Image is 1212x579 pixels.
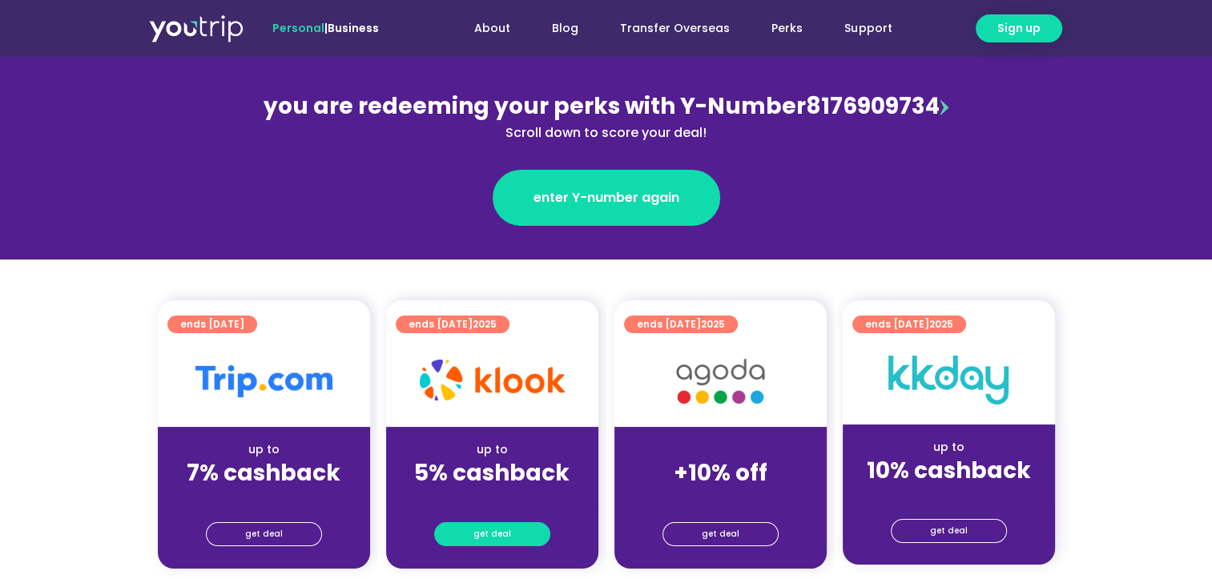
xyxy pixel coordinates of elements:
a: get deal [891,519,1007,543]
span: ends [DATE] [409,316,497,333]
div: (for stays only) [399,488,586,505]
a: ends [DATE]2025 [852,316,966,333]
div: (for stays only) [856,485,1042,502]
span: Sign up [997,20,1041,37]
span: Personal [272,20,324,36]
span: 2025 [473,317,497,331]
a: get deal [206,522,322,546]
span: enter Y-number again [534,188,679,207]
span: 2025 [929,317,953,331]
a: Perks [751,14,823,43]
a: enter Y-number again [493,170,720,226]
strong: 7% cashback [187,457,340,489]
span: | [272,20,379,36]
span: ends [DATE] [180,316,244,333]
span: ends [DATE] [637,316,725,333]
a: get deal [434,522,550,546]
span: get deal [930,520,968,542]
span: get deal [702,523,739,545]
span: get deal [245,523,283,545]
div: up to [856,439,1042,456]
div: (for stays only) [171,488,357,505]
div: up to [171,441,357,458]
span: get deal [473,523,511,545]
div: 8176909734 [259,90,954,143]
a: Transfer Overseas [599,14,751,43]
strong: 5% cashback [414,457,570,489]
a: Business [328,20,379,36]
span: you are redeeming your perks with Y-Number [264,90,806,122]
a: ends [DATE] [167,316,257,333]
strong: 10% cashback [867,455,1031,486]
nav: Menu [422,14,912,43]
span: up to [706,441,735,457]
div: (for stays only) [627,488,814,505]
span: ends [DATE] [865,316,953,333]
span: 2025 [701,317,725,331]
a: Support [823,14,912,43]
a: ends [DATE]2025 [396,316,509,333]
a: ends [DATE]2025 [624,316,738,333]
strong: +10% off [674,457,767,489]
a: About [453,14,531,43]
a: Blog [531,14,599,43]
div: Scroll down to score your deal! [259,123,954,143]
a: get deal [662,522,779,546]
div: up to [399,441,586,458]
a: Sign up [976,14,1062,42]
